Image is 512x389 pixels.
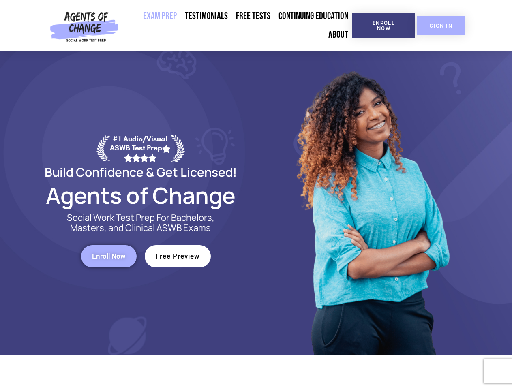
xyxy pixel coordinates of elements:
[139,7,181,26] a: Exam Prep
[25,166,256,178] h2: Build Confidence & Get Licensed!
[122,7,352,44] nav: Menu
[365,20,402,31] span: Enroll Now
[25,186,256,205] h2: Agents of Change
[430,23,452,28] span: SIGN IN
[181,7,232,26] a: Testimonials
[274,7,352,26] a: Continuing Education
[291,51,453,355] img: Website Image 1 (1)
[232,7,274,26] a: Free Tests
[417,16,465,35] a: SIGN IN
[352,13,415,38] a: Enroll Now
[156,253,200,260] span: Free Preview
[81,245,137,267] a: Enroll Now
[110,135,171,162] div: #1 Audio/Visual ASWB Test Prep
[324,26,352,44] a: About
[92,253,126,260] span: Enroll Now
[145,245,211,267] a: Free Preview
[58,213,224,233] p: Social Work Test Prep For Bachelors, Masters, and Clinical ASWB Exams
